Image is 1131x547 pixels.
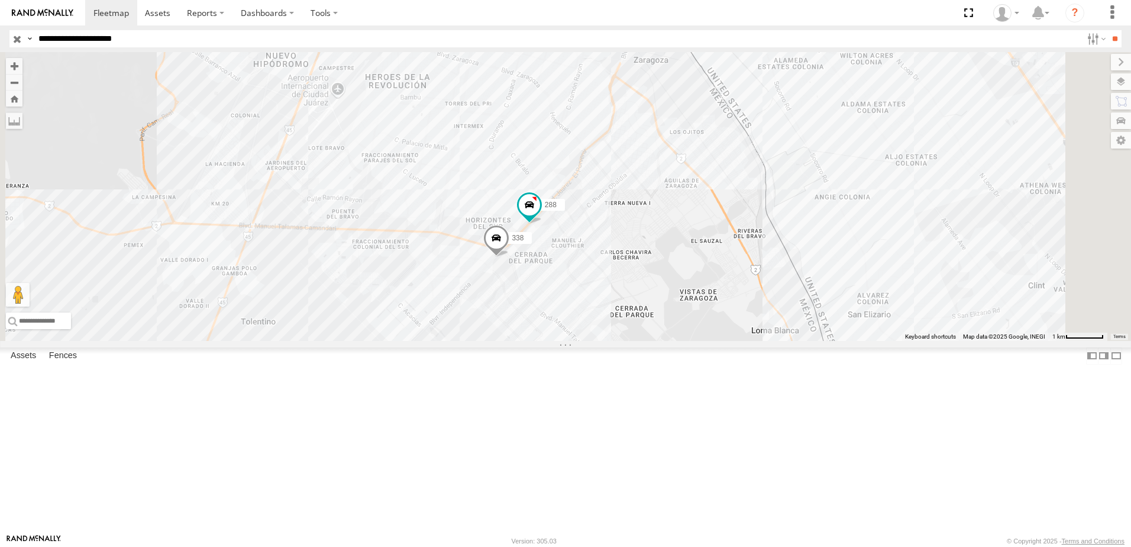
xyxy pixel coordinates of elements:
label: Hide Summary Table [1110,347,1122,365]
label: Assets [5,347,42,364]
a: Visit our Website [7,535,61,547]
button: Zoom Home [6,91,22,107]
a: Terms and Conditions [1062,538,1124,545]
button: Drag Pegman onto the map to open Street View [6,283,30,307]
label: Dock Summary Table to the Left [1086,347,1098,365]
div: Version: 305.03 [512,538,557,545]
button: Zoom in [6,58,22,74]
span: 288 [545,201,557,209]
button: Zoom out [6,74,22,91]
img: rand-logo.svg [12,9,73,17]
div: omar hernandez [989,4,1023,22]
a: Terms [1113,334,1126,339]
button: Keyboard shortcuts [905,333,956,341]
button: Map Scale: 1 km per 61 pixels [1049,333,1107,341]
label: Dock Summary Table to the Right [1098,347,1110,365]
label: Measure [6,112,22,129]
span: 1 km [1052,333,1065,340]
span: Map data ©2025 Google, INEGI [963,333,1045,340]
span: 338 [512,234,524,243]
i: ? [1065,4,1084,22]
label: Fences [43,347,83,364]
label: Search Query [25,30,34,47]
label: Map Settings [1111,132,1131,149]
div: © Copyright 2025 - [1007,538,1124,545]
label: Search Filter Options [1082,30,1108,47]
